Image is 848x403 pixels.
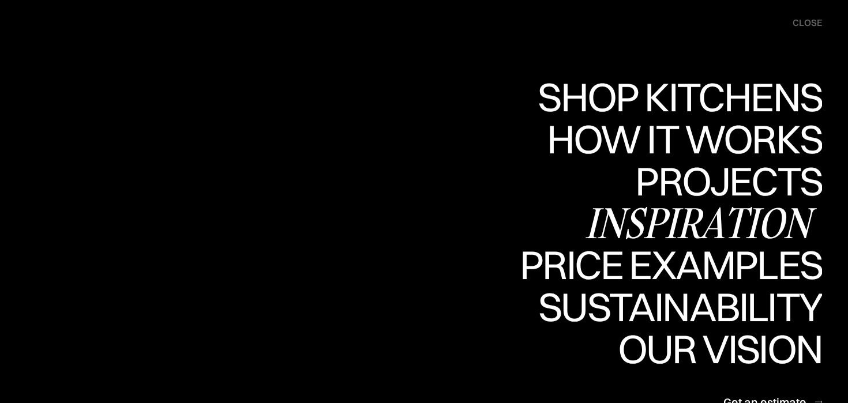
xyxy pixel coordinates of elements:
[520,244,822,285] div: Price examples
[608,329,822,371] a: Our visionOur vision
[532,77,822,119] a: Shop KitchensShop Kitchens
[532,117,822,157] div: Shop Kitchens
[608,329,822,369] div: Our vision
[520,285,822,325] div: Price examples
[544,159,822,199] div: How it works
[781,12,822,35] div: menu
[544,119,822,161] a: How it worksHow it works
[520,244,822,287] a: Price examplesPrice examples
[528,287,822,329] a: SustainabilitySustainability
[793,17,822,29] div: close
[635,161,822,201] div: Projects
[585,202,822,243] div: Inspiration
[585,202,822,244] a: Inspiration
[528,327,822,367] div: Sustainability
[528,287,822,327] div: Sustainability
[635,161,822,203] a: ProjectsProjects
[532,77,822,117] div: Shop Kitchens
[635,201,822,242] div: Projects
[544,119,822,159] div: How it works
